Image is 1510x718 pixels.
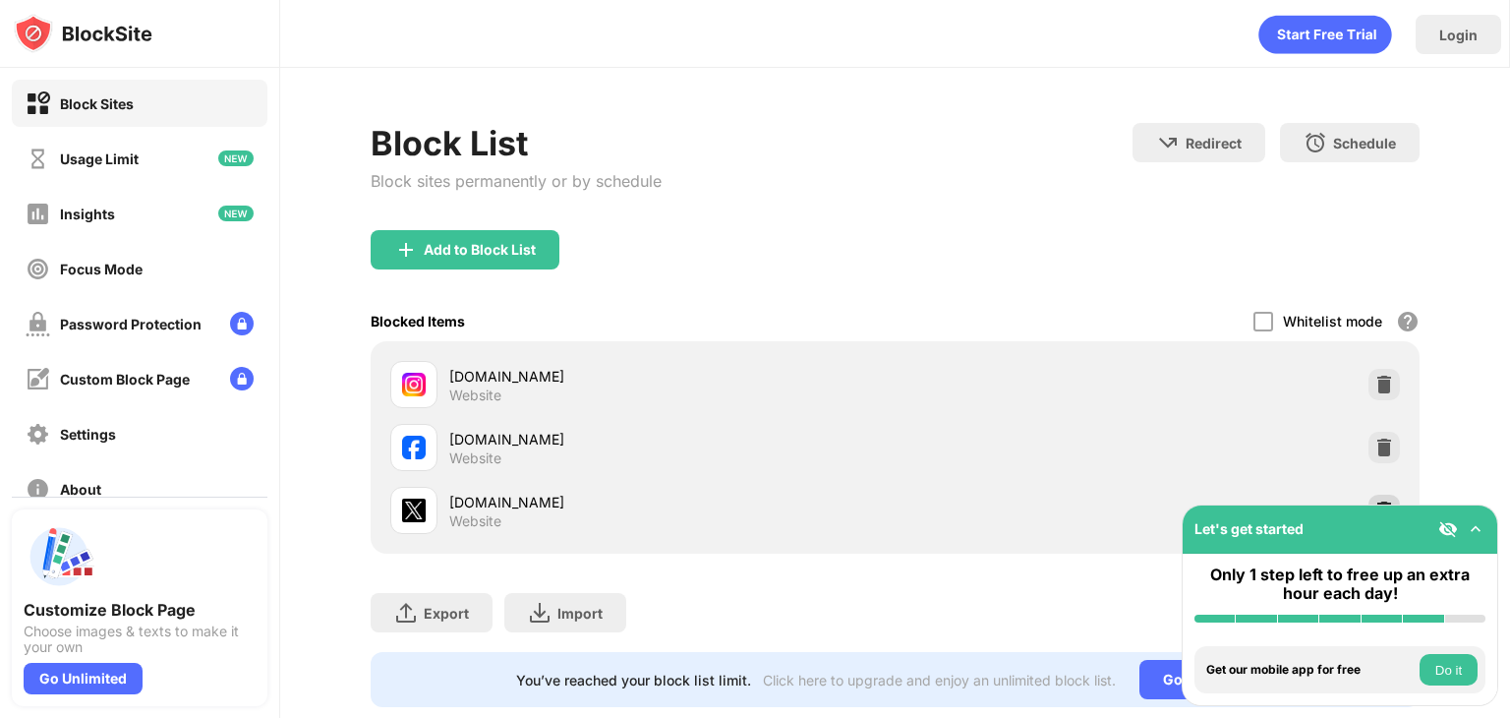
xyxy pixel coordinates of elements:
[60,316,202,332] div: Password Protection
[449,366,895,387] div: [DOMAIN_NAME]
[24,600,256,620] div: Customize Block Page
[449,429,895,449] div: [DOMAIN_NAME]
[449,449,501,467] div: Website
[24,521,94,592] img: push-custom-page.svg
[1439,27,1478,43] div: Login
[60,481,101,498] div: About
[1283,313,1382,329] div: Whitelist mode
[26,312,50,336] img: password-protection-off.svg
[1194,566,1485,603] div: Only 1 step left to free up an extra hour each day!
[1258,15,1392,54] div: animation
[14,14,152,53] img: logo-blocksite.svg
[402,499,426,522] img: favicons
[424,242,536,258] div: Add to Block List
[218,206,254,221] img: new-icon.svg
[230,367,254,390] img: lock-menu.svg
[60,426,116,443] div: Settings
[26,257,50,281] img: focus-off.svg
[449,387,501,404] div: Website
[60,95,134,112] div: Block Sites
[26,91,50,116] img: block-on.svg
[60,150,139,167] div: Usage Limit
[1186,135,1242,151] div: Redirect
[371,313,465,329] div: Blocked Items
[24,663,143,694] div: Go Unlimited
[371,171,662,191] div: Block sites permanently or by schedule
[1333,135,1396,151] div: Schedule
[1206,663,1415,677] div: Get our mobile app for free
[402,373,426,396] img: favicons
[26,477,50,502] img: about-off.svg
[1139,660,1274,699] div: Go Unlimited
[1420,654,1478,686] button: Do it
[26,367,50,391] img: customize-block-page-off.svg
[60,261,143,277] div: Focus Mode
[24,624,256,655] div: Choose images & texts to make it your own
[1438,519,1458,539] img: eye-not-visible.svg
[26,202,50,226] img: insights-off.svg
[218,150,254,166] img: new-icon.svg
[230,312,254,335] img: lock-menu.svg
[516,672,751,688] div: You’ve reached your block list limit.
[371,123,662,163] div: Block List
[424,605,469,622] div: Export
[60,371,190,388] div: Custom Block Page
[1194,520,1304,537] div: Let's get started
[26,422,50,447] img: settings-off.svg
[763,672,1116,688] div: Click here to upgrade and enjoy an unlimited block list.
[402,436,426,459] img: favicons
[26,147,50,171] img: time-usage-off.svg
[1466,519,1485,539] img: omni-setup-toggle.svg
[449,512,501,530] div: Website
[60,206,115,222] div: Insights
[557,605,603,622] div: Import
[449,492,895,512] div: [DOMAIN_NAME]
